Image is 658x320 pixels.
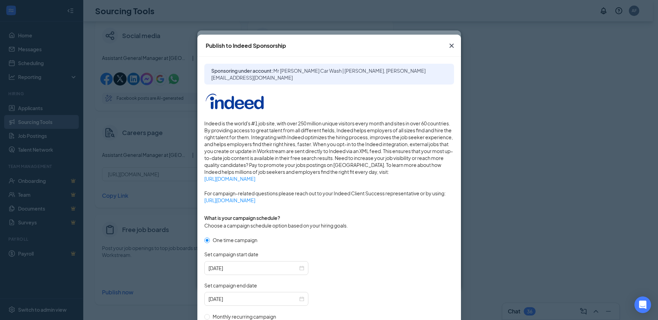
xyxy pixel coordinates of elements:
button: Close [442,35,461,57]
span: One time campaign [210,236,260,244]
span: Set campaign start date [204,251,258,258]
span: Indeed is the world's #1 job site, with over 250 million unique visitors every month and sites in... [204,120,454,182]
div: Publish to Indeed Sponsorship [206,42,286,50]
input: 2025-08-27 [208,264,298,272]
a: [URL][DOMAIN_NAME] [204,197,454,204]
span: For campaign-related questions please reach out to your Indeed Client Success representative or b... [204,190,454,204]
input: 2025-09-06 [208,295,298,303]
span: Set campaign end date [204,282,257,289]
span: Choose a campaign schedule option based on your hiring goals. [204,222,348,229]
a: [URL][DOMAIN_NAME] [204,175,454,182]
div: Open Intercom Messenger [634,296,651,313]
span: What is your campaign schedule? [204,215,280,221]
span: Sponsoring under account: [211,67,447,81]
svg: Cross [447,42,456,50]
span: Mr [PERSON_NAME] Car Wash | [PERSON_NAME], [PERSON_NAME][EMAIL_ADDRESS][DOMAIN_NAME] [211,68,426,81]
